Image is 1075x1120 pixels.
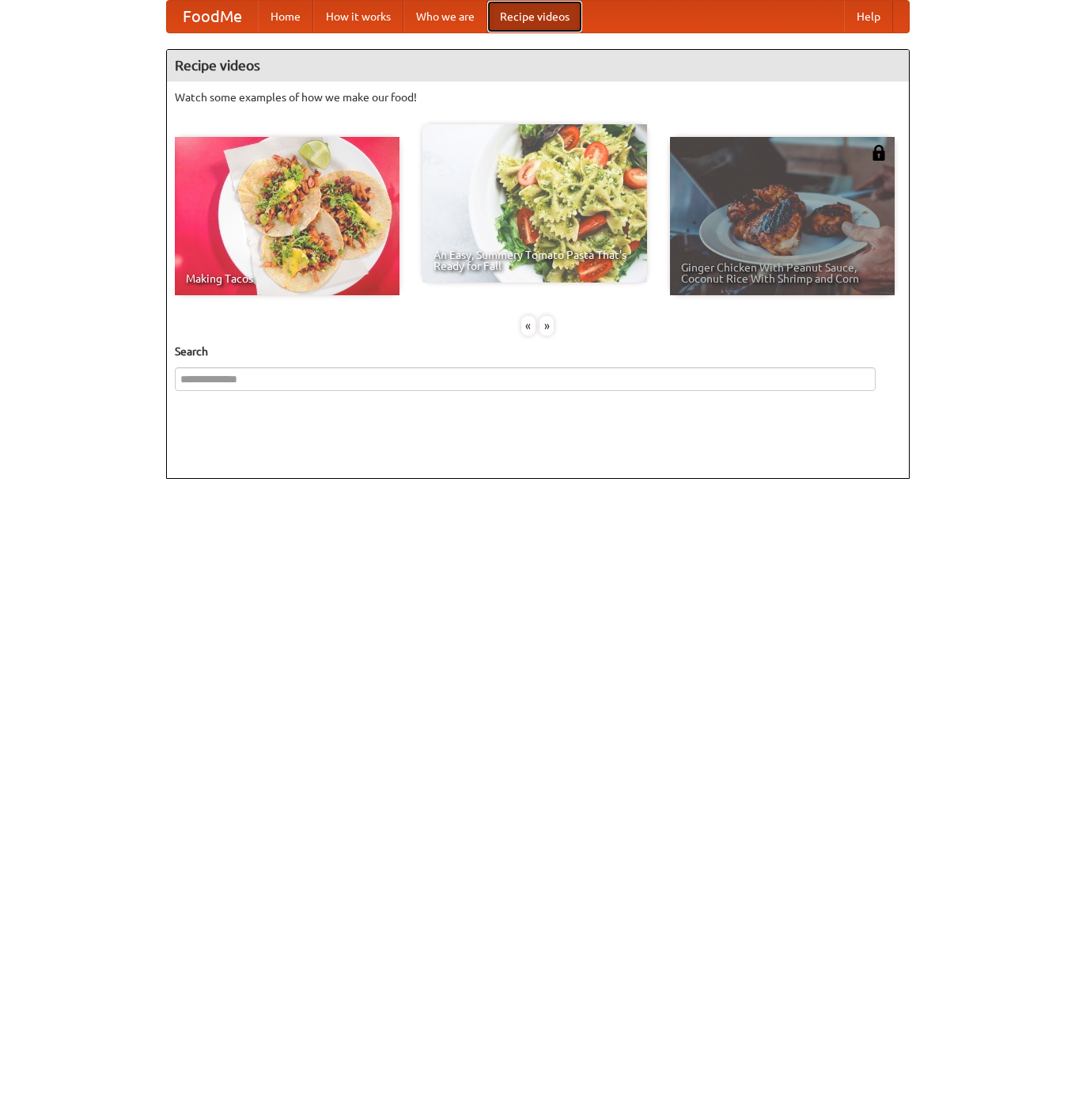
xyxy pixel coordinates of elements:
a: Help [844,1,893,32]
a: An Easy, Summery Tomato Pasta That's Ready for Fall [422,124,647,283]
img: 483408.png [871,145,887,161]
div: « [521,316,536,336]
div: » [539,316,554,336]
a: FoodMe [167,1,258,32]
a: Recipe videos [487,1,582,32]
a: How it works [313,1,403,32]
a: Who we are [403,1,487,32]
h4: Recipe videos [167,50,909,82]
h5: Search [175,344,901,359]
span: An Easy, Summery Tomato Pasta That's Ready for Fall [433,249,636,271]
a: Making Tacos [175,137,399,295]
a: Home [258,1,313,32]
p: Watch some examples of how we make our food! [175,89,901,105]
span: Making Tacos [186,273,388,284]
